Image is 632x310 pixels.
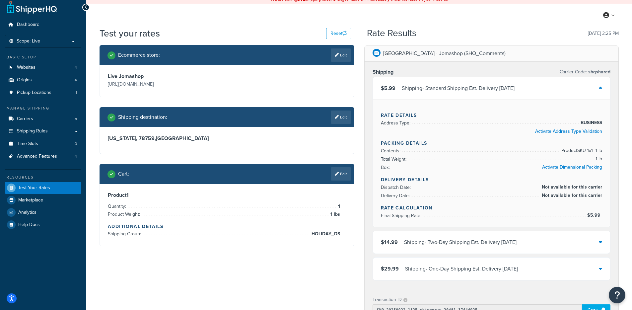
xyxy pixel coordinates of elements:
li: Origins [5,74,81,86]
a: Edit [331,111,351,124]
span: 1 lbs [329,210,340,218]
div: Shipping - Two-Day Shipping Est. Delivery [DATE] [404,238,517,247]
a: Shipping Rules [5,125,81,137]
button: Reset [326,28,351,39]
h4: Packing Details [381,140,602,147]
h3: Live Jomashop [108,73,225,80]
p: [DATE] 2:25 PM [588,29,619,38]
h4: Additional Details [108,223,346,230]
span: 1 lb [594,155,602,163]
span: Dashboard [17,22,39,28]
h3: Product 1 [108,192,346,198]
span: Contents: [381,147,402,154]
a: Analytics [5,206,81,218]
span: $5.99 [587,212,602,219]
h2: Rate Results [367,28,416,39]
a: Test Your Rates [5,182,81,194]
span: Test Your Rates [18,185,50,191]
span: Product Weight: [108,211,142,218]
span: 1 [336,202,340,210]
span: Scope: Live [17,39,40,44]
span: Carriers [17,116,33,122]
span: 0 [75,141,77,147]
div: Resources [5,175,81,180]
div: Basic Setup [5,54,81,60]
a: Marketplace [5,194,81,206]
span: Not available for this carrier [540,192,602,199]
a: Time Slots0 [5,138,81,150]
span: shqshared [587,68,610,75]
p: Carrier Code: [560,67,610,77]
span: Dispatch Date: [381,184,412,191]
div: Shipping - Standard Shipping Est. Delivery [DATE] [402,84,515,93]
span: $5.99 [381,84,395,92]
span: Address Type: [381,119,412,126]
a: Activate Dimensional Packing [542,164,602,171]
p: Transaction ID [373,295,402,304]
h1: Test your rates [100,27,160,40]
a: Websites4 [5,61,81,74]
a: Activate Address Type Validation [535,128,602,135]
h2: Shipping destination : [118,114,167,120]
h2: Ecommerce store : [118,52,160,58]
span: Delivery Date: [381,192,411,199]
span: Shipping Rules [17,128,48,134]
span: Product SKU-1 x 1 - 1 lb [560,147,602,155]
a: Edit [331,167,351,181]
span: BUSINESS [579,119,602,127]
h3: [US_STATE], 78759 , [GEOGRAPHIC_DATA] [108,135,346,142]
span: Origins [17,77,32,83]
a: Help Docs [5,219,81,231]
span: Marketplace [18,197,43,203]
span: Quantity: [108,203,128,210]
span: Final Shipping Rate: [381,212,423,219]
span: $14.99 [381,238,398,246]
span: Not available for this carrier [540,183,602,191]
p: [URL][DOMAIN_NAME] [108,80,225,89]
span: Time Slots [17,141,38,147]
span: 4 [75,77,77,83]
h4: Rate Details [381,112,602,119]
h4: Delivery Details [381,176,602,183]
a: Advanced Features4 [5,150,81,163]
h3: Shipping [373,69,393,75]
h2: Cart : [118,171,129,177]
span: Help Docs [18,222,40,228]
a: Pickup Locations1 [5,87,81,99]
span: 4 [75,154,77,159]
span: Advanced Features [17,154,57,159]
span: 1 [76,90,77,96]
p: [GEOGRAPHIC_DATA] - Jomashop (SHQ_Comments) [383,49,506,58]
a: Carriers [5,113,81,125]
span: Shipping Group: [108,230,143,237]
span: Box: [381,164,391,171]
a: Dashboard [5,19,81,31]
div: Manage Shipping [5,106,81,111]
li: Pickup Locations [5,87,81,99]
li: Advanced Features [5,150,81,163]
a: Origins4 [5,74,81,86]
li: Time Slots [5,138,81,150]
span: Analytics [18,210,36,215]
li: Websites [5,61,81,74]
span: HOLIDAY_DS [310,230,340,238]
span: Websites [17,65,35,70]
span: 4 [75,65,77,70]
button: Open Resource Center [609,287,625,303]
h4: Rate Calculation [381,204,602,211]
span: Pickup Locations [17,90,51,96]
span: $29.99 [381,265,399,272]
div: Shipping - One-Day Shipping Est. Delivery [DATE] [405,264,518,273]
a: Edit [331,48,351,62]
span: Total Weight: [381,156,408,163]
